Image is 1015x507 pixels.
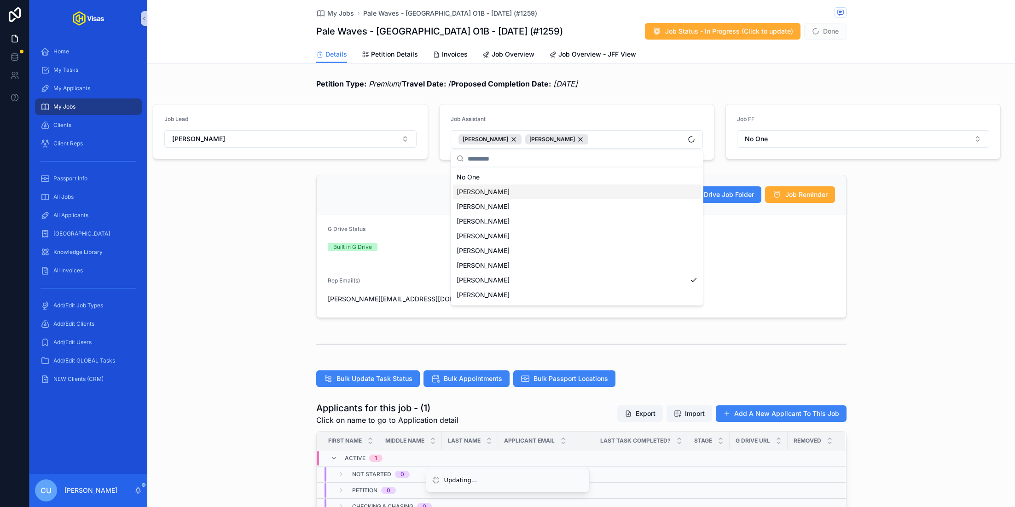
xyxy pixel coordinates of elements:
[172,134,225,144] span: [PERSON_NAME]
[513,370,615,387] button: Bulk Passport Locations
[600,437,671,444] span: Last Task Completed?
[529,136,575,143] span: [PERSON_NAME]
[73,11,104,26] img: App logo
[371,50,418,59] span: Petition Details
[35,371,142,387] a: NEW Clients (CRM)
[35,207,142,224] a: All Applicants
[164,115,188,122] span: Job Lead
[363,9,537,18] a: Pale Waves - [GEOGRAPHIC_DATA] O1B - [DATE] (#1259)
[53,121,71,129] span: Clients
[53,66,78,74] span: My Tasks
[451,130,703,149] button: Select Button
[659,186,761,203] button: Open G Drive Job Folder
[402,79,446,88] strong: Travel Date:
[53,248,103,256] span: Knowledge Library
[667,405,712,422] button: Import
[504,437,555,444] span: Applicant Email
[617,405,663,422] button: Export
[333,243,372,251] div: Built in G Drive
[316,415,458,426] span: Click on name to go to Application detail
[53,320,94,328] span: Add/Edit Clients
[35,170,142,187] a: Passport Info
[328,294,578,304] span: [PERSON_NAME][EMAIL_ADDRESS][DOMAIN_NAME]
[35,62,142,78] a: My Tasks
[444,476,477,485] div: Updating...
[736,437,770,444] span: G Drive URL
[553,79,578,88] em: [DATE]
[737,130,989,148] button: Select Button
[457,231,510,241] span: [PERSON_NAME]
[444,374,502,383] span: Bulk Appointments
[316,46,347,63] a: Details
[457,276,510,285] span: [PERSON_NAME]
[316,78,578,89] span: / /
[716,405,847,422] button: Add A New Applicant To This Job
[35,189,142,205] a: All Jobs
[35,98,142,115] a: My Jobs
[328,277,360,284] span: Rep Email(s)
[451,79,551,88] strong: Proposed Completion Date:
[492,50,534,59] span: Job Overview
[316,9,354,18] a: My Jobs
[35,297,142,314] a: Add/Edit Job Types
[53,48,69,55] span: Home
[336,374,412,383] span: Bulk Update Task Status
[53,193,74,201] span: All Jobs
[35,316,142,332] a: Add/Edit Clients
[549,46,636,64] a: Job Overview - JFF View
[164,130,417,148] button: Select Button
[745,134,768,144] span: No One
[451,115,486,122] span: Job Assistant
[345,455,365,462] span: Active
[328,437,362,444] span: First Name
[457,202,510,211] span: [PERSON_NAME]
[362,46,418,64] a: Petition Details
[53,357,115,364] span: Add/Edit GLOBAL Tasks
[685,409,705,418] span: Import
[325,50,347,59] span: Details
[35,244,142,260] a: Knowledge Library
[352,487,377,494] span: Petition
[387,487,390,494] div: 0
[316,79,366,88] strong: Petition Type:
[457,305,510,314] span: [PERSON_NAME]
[400,471,404,478] div: 0
[53,339,92,346] span: Add/Edit Users
[316,402,458,415] h1: Applicants for this job - (1)
[457,290,510,300] span: [PERSON_NAME]
[53,267,83,274] span: All Invoices
[41,485,52,496] span: CU
[785,190,828,199] span: Job Reminder
[451,167,703,305] div: Suggestions
[53,302,103,309] span: Add/Edit Job Types
[765,186,835,203] button: Job Reminder
[327,9,354,18] span: My Jobs
[53,212,88,219] span: All Applicants
[316,25,563,38] h1: Pale Waves - [GEOGRAPHIC_DATA] O1B - [DATE] (#1259)
[482,46,534,64] a: Job Overview
[457,246,510,255] span: [PERSON_NAME]
[694,437,712,444] span: Stage
[53,85,90,92] span: My Applicants
[35,43,142,60] a: Home
[423,370,510,387] button: Bulk Appointments
[534,374,608,383] span: Bulk Passport Locations
[458,134,522,144] button: Unselect 22
[53,140,83,147] span: Client Reps
[463,136,508,143] span: [PERSON_NAME]
[457,217,510,226] span: [PERSON_NAME]
[64,486,117,495] p: [PERSON_NAME]
[645,23,800,40] button: Job Status - In Progress (Click to update)
[35,117,142,133] a: Clients
[457,187,510,196] span: [PERSON_NAME]
[525,134,588,144] button: Unselect 12
[35,225,142,242] a: [GEOGRAPHIC_DATA]
[35,334,142,351] a: Add/Edit Users
[457,173,480,182] span: No One
[737,115,754,122] span: Job FF
[35,352,142,369] a: Add/Edit GLOBAL Tasks
[558,50,636,59] span: Job Overview - JFF View
[316,370,420,387] button: Bulk Update Task Status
